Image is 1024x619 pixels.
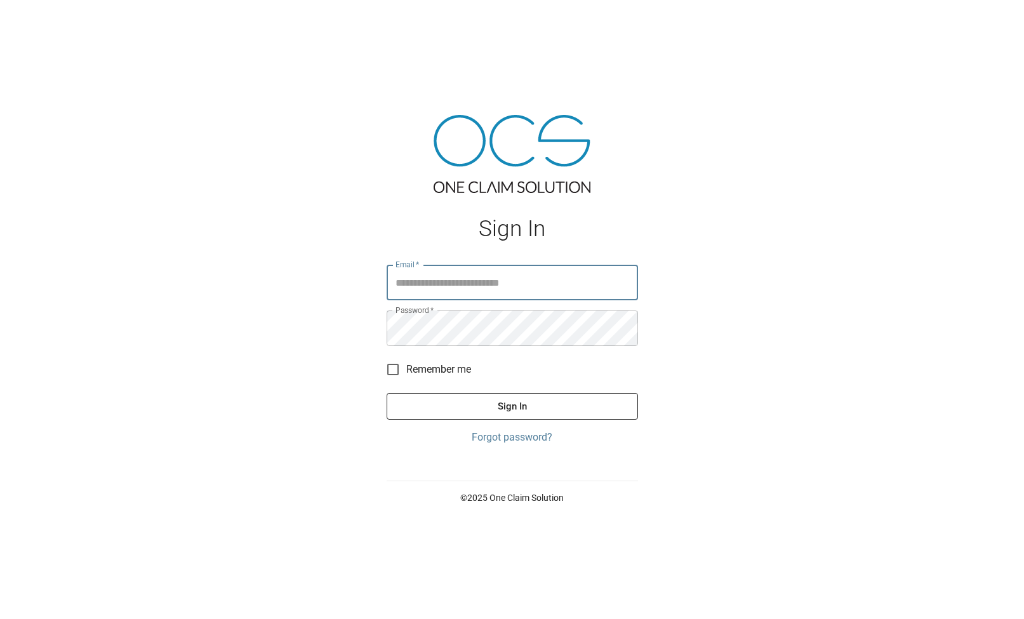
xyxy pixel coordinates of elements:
a: Forgot password? [387,430,638,445]
img: ocs-logo-white-transparent.png [15,8,66,33]
h1: Sign In [387,216,638,242]
label: Email [396,259,420,270]
img: ocs-logo-tra.png [434,115,590,193]
button: Sign In [387,393,638,420]
span: Remember me [406,362,471,377]
p: © 2025 One Claim Solution [387,491,638,504]
label: Password [396,305,434,316]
